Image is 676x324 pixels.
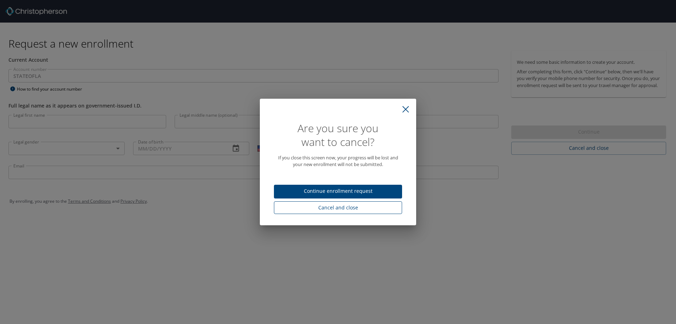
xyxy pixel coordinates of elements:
span: Continue enrollment request [280,187,396,196]
h1: Are you sure you want to cancel? [274,121,402,149]
button: Cancel and close [274,201,402,214]
p: If you close this screen now, your progress will be lost and your new enrollment will not be subm... [274,154,402,168]
button: Continue enrollment request [274,185,402,198]
button: close [398,102,413,117]
span: Cancel and close [280,203,396,212]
